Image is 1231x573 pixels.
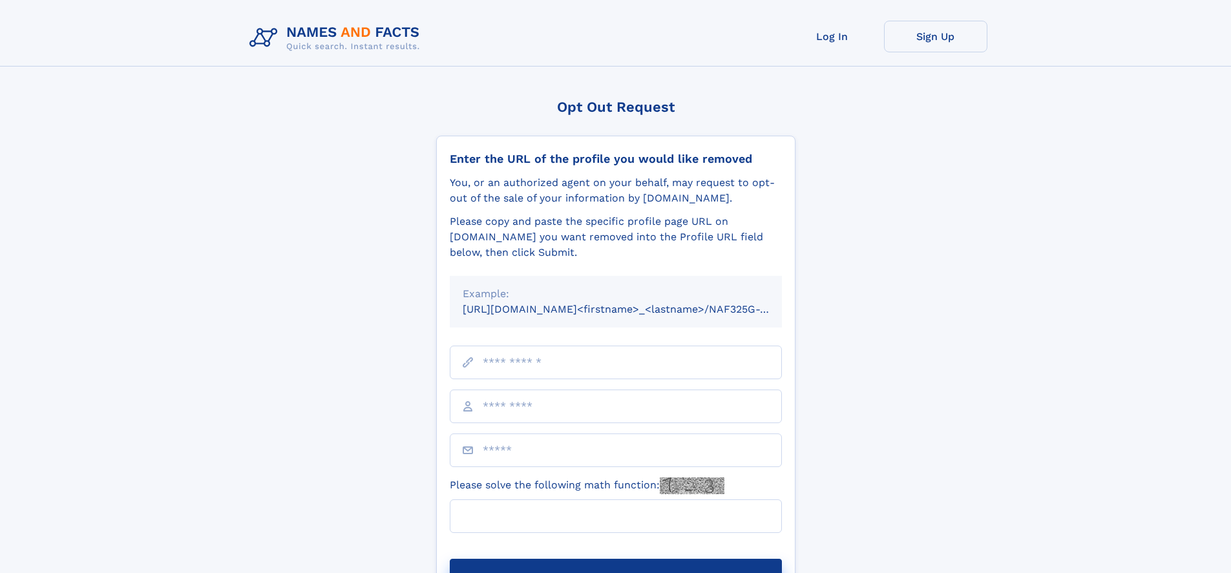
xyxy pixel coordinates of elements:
[463,303,806,315] small: [URL][DOMAIN_NAME]<firstname>_<lastname>/NAF325G-xxxxxxxx
[884,21,987,52] a: Sign Up
[450,214,782,260] div: Please copy and paste the specific profile page URL on [DOMAIN_NAME] you want removed into the Pr...
[450,175,782,206] div: You, or an authorized agent on your behalf, may request to opt-out of the sale of your informatio...
[244,21,430,56] img: Logo Names and Facts
[450,152,782,166] div: Enter the URL of the profile you would like removed
[450,477,724,494] label: Please solve the following math function:
[781,21,884,52] a: Log In
[463,286,769,302] div: Example:
[436,99,795,115] div: Opt Out Request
